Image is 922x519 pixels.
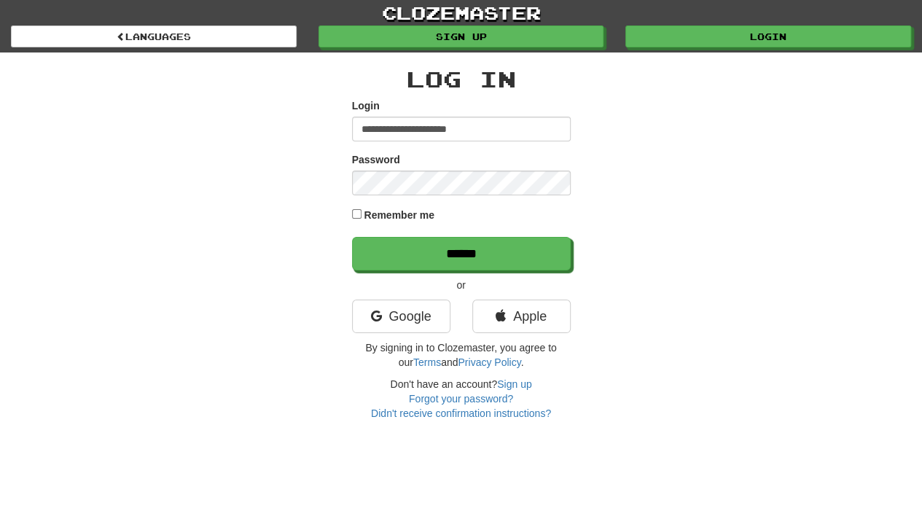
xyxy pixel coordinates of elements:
[497,378,531,390] a: Sign up
[352,278,571,292] p: or
[409,393,513,405] a: Forgot your password?
[364,208,434,222] label: Remember me
[352,152,400,167] label: Password
[352,340,571,370] p: By signing in to Clozemaster, you agree to our and .
[371,407,551,419] a: Didn't receive confirmation instructions?
[319,26,604,47] a: Sign up
[625,26,911,47] a: Login
[352,300,450,333] a: Google
[352,67,571,91] h2: Log In
[413,356,441,368] a: Terms
[352,98,380,113] label: Login
[352,377,571,421] div: Don't have an account?
[11,26,297,47] a: Languages
[472,300,571,333] a: Apple
[458,356,520,368] a: Privacy Policy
